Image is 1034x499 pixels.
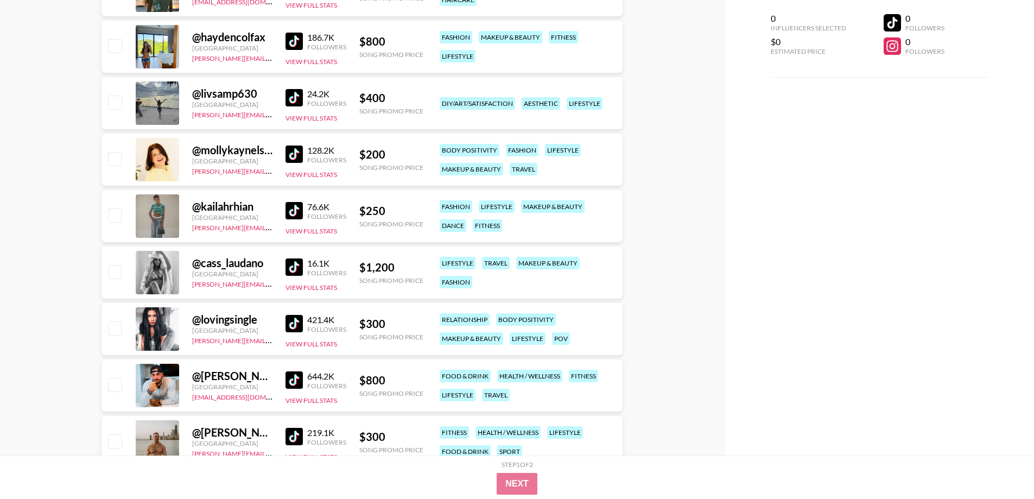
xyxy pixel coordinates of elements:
[307,325,346,333] div: Followers
[482,257,510,269] div: travel
[506,144,538,156] div: fashion
[497,445,522,458] div: sport
[771,24,846,32] div: Influencers Selected
[440,389,475,401] div: lifestyle
[286,114,337,122] button: View Full Stats
[286,227,337,235] button: View Full Stats
[905,47,944,55] div: Followers
[307,145,346,156] div: 128.2K
[192,334,353,345] a: [PERSON_NAME][EMAIL_ADDRESS][DOMAIN_NAME]
[307,269,346,277] div: Followers
[286,146,303,163] img: TikTok
[286,202,303,219] img: TikTok
[359,50,423,59] div: Song Promo Price
[192,200,272,213] div: @ kailahrhian
[510,163,537,175] div: travel
[440,219,466,232] div: dance
[479,200,515,213] div: lifestyle
[286,58,337,66] button: View Full Stats
[440,200,472,213] div: fashion
[192,44,272,52] div: [GEOGRAPHIC_DATA]
[771,47,846,55] div: Estimated Price
[307,382,346,390] div: Followers
[359,374,423,387] div: $ 800
[440,276,472,288] div: fashion
[286,89,303,106] img: TikTok
[192,109,353,119] a: [PERSON_NAME][EMAIL_ADDRESS][DOMAIN_NAME]
[192,313,272,326] div: @ lovingsingle
[307,212,346,220] div: Followers
[286,33,303,50] img: TikTok
[192,447,404,458] a: [PERSON_NAME][EMAIL_ADDRESS][PERSON_NAME][DOMAIN_NAME]
[771,13,846,24] div: 0
[440,97,515,110] div: diy/art/satisfaction
[286,371,303,389] img: TikTok
[440,370,491,382] div: food & drink
[771,36,846,47] div: $0
[359,446,423,454] div: Song Promo Price
[482,389,510,401] div: travel
[286,283,337,292] button: View Full Stats
[286,315,303,332] img: TikTok
[286,453,337,461] button: View Full Stats
[192,30,272,44] div: @ haydencolfax
[522,97,560,110] div: aesthetic
[359,91,423,105] div: $ 400
[307,438,346,446] div: Followers
[440,445,491,458] div: food & drink
[475,426,541,439] div: health / wellness
[502,460,533,469] div: Step 1 of 2
[440,50,475,62] div: lifestyle
[192,369,272,383] div: @ [PERSON_NAME]
[192,383,272,391] div: [GEOGRAPHIC_DATA]
[497,473,537,495] button: Next
[286,258,303,276] img: TikTok
[192,439,272,447] div: [GEOGRAPHIC_DATA]
[192,278,353,288] a: [PERSON_NAME][EMAIL_ADDRESS][DOMAIN_NAME]
[473,219,502,232] div: fitness
[359,261,423,274] div: $ 1,200
[359,389,423,397] div: Song Promo Price
[905,13,944,24] div: 0
[359,276,423,285] div: Song Promo Price
[307,201,346,212] div: 76.6K
[192,157,272,165] div: [GEOGRAPHIC_DATA]
[359,35,423,48] div: $ 800
[192,100,272,109] div: [GEOGRAPHIC_DATA]
[307,314,346,325] div: 421.4K
[497,370,562,382] div: health / wellness
[192,326,272,334] div: [GEOGRAPHIC_DATA]
[359,220,423,228] div: Song Promo Price
[547,426,583,439] div: lifestyle
[440,144,499,156] div: body positivity
[905,24,944,32] div: Followers
[440,332,503,345] div: makeup & beauty
[192,270,272,278] div: [GEOGRAPHIC_DATA]
[440,426,469,439] div: fitness
[440,257,475,269] div: lifestyle
[905,36,944,47] div: 0
[440,31,472,43] div: fashion
[549,31,578,43] div: fitness
[307,156,346,164] div: Followers
[286,340,337,348] button: View Full Stats
[479,31,542,43] div: makeup & beauty
[545,144,581,156] div: lifestyle
[359,148,423,161] div: $ 200
[307,32,346,43] div: 186.7K
[192,143,272,157] div: @ mollykaynelson
[286,428,303,445] img: TikTok
[359,317,423,331] div: $ 300
[521,200,585,213] div: makeup & beauty
[359,107,423,115] div: Song Promo Price
[307,427,346,438] div: 219.1K
[192,52,404,62] a: [PERSON_NAME][EMAIL_ADDRESS][PERSON_NAME][DOMAIN_NAME]
[286,170,337,179] button: View Full Stats
[359,333,423,341] div: Song Promo Price
[307,371,346,382] div: 644.2K
[192,87,272,100] div: @ livsamp630
[440,313,490,326] div: relationship
[192,222,404,232] a: [PERSON_NAME][EMAIL_ADDRESS][PERSON_NAME][DOMAIN_NAME]
[286,396,337,405] button: View Full Stats
[307,99,346,108] div: Followers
